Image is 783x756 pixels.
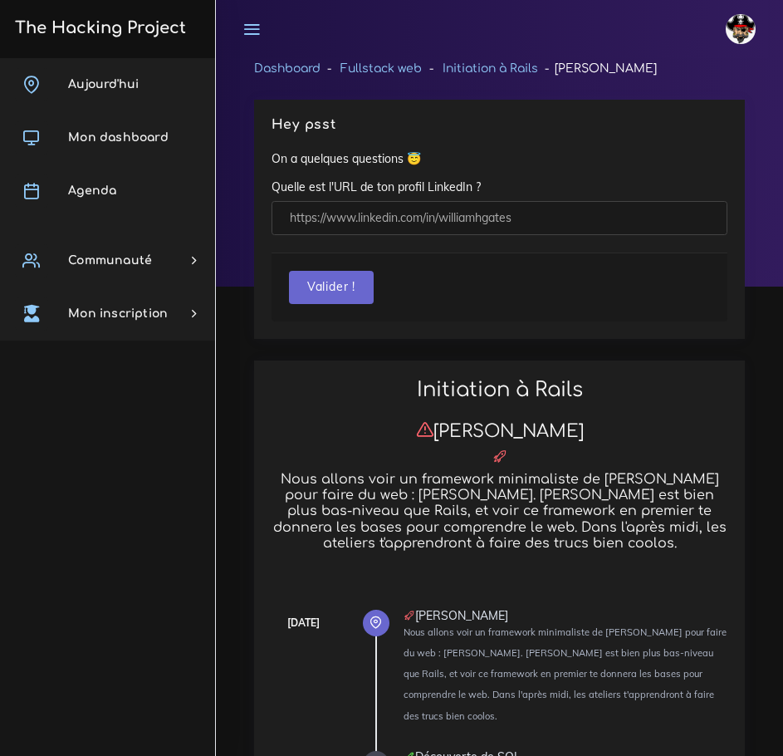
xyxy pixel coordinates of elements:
span: Mon inscription [68,307,168,320]
span: Communauté [68,254,152,267]
button: Valider ! [289,271,374,305]
li: [PERSON_NAME] [538,58,657,79]
div: [DATE] [287,614,320,632]
h2: Initiation à Rails [272,378,727,402]
h5: Hey psst [272,117,727,133]
label: Quelle est l'URL de ton profil LinkedIn ? [272,179,481,195]
img: avatar [726,14,756,44]
input: https://www.linkedin.com/in/williamhgates [272,201,727,235]
i: Projet à rendre ce jour-là [492,449,507,464]
small: Nous allons voir un framework minimaliste de [PERSON_NAME] pour faire du web : [PERSON_NAME]. [PE... [404,626,727,722]
h3: The Hacking Project [10,19,186,37]
div: [PERSON_NAME] [404,610,727,621]
h5: Nous allons voir un framework minimaliste de [PERSON_NAME] pour faire du web : [PERSON_NAME]. [PE... [272,472,727,552]
i: Projet à rendre ce jour-là [404,610,415,621]
a: Fullstack web [340,62,422,75]
p: On a quelques questions 😇 [272,150,727,167]
i: Attention : nous n'avons pas encore reçu ton projet aujourd'hui. N'oublie pas de le soumettre en ... [416,420,433,438]
h3: [PERSON_NAME] [272,420,727,442]
span: Agenda [68,184,116,197]
span: Aujourd'hui [68,78,139,91]
span: Mon dashboard [68,131,169,144]
a: Dashboard [254,62,321,75]
a: avatar [718,5,768,53]
a: Initiation à Rails [443,62,538,75]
